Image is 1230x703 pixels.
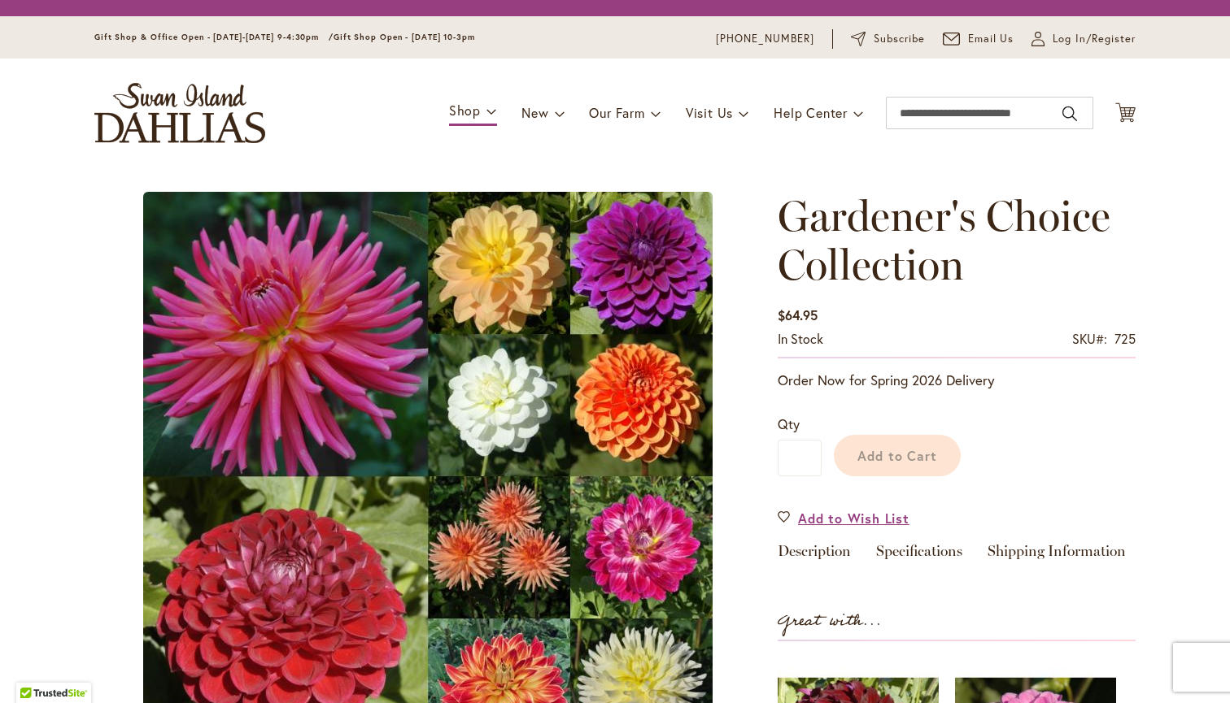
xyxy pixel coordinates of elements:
div: Availability [778,330,823,349]
p: Order Now for Spring 2026 Delivery [778,371,1136,390]
div: 725 [1114,330,1136,349]
strong: Great with... [778,608,882,635]
span: Add to Wish List [798,509,909,527]
span: Email Us [968,31,1014,47]
strong: SKU [1072,330,1107,347]
div: Detailed Product Info [778,544,1136,567]
a: Log In/Register [1032,31,1136,47]
span: $64.95 [778,306,818,323]
a: Shipping Information [988,544,1126,567]
span: Visit Us [686,104,733,121]
span: Our Farm [589,104,644,121]
span: New [521,104,548,121]
a: store logo [94,83,265,143]
a: [PHONE_NUMBER] [716,31,814,47]
span: Gift Shop Open - [DATE] 10-3pm [334,32,475,42]
a: Specifications [876,544,962,567]
span: Gardener's Choice Collection [778,190,1110,290]
span: Subscribe [874,31,925,47]
span: Qty [778,415,800,432]
span: Help Center [774,104,848,121]
a: Subscribe [851,31,925,47]
span: Gift Shop & Office Open - [DATE]-[DATE] 9-4:30pm / [94,32,334,42]
a: Description [778,544,851,567]
button: Search [1062,101,1077,127]
a: Add to Wish List [778,509,909,527]
span: Shop [449,102,481,119]
span: Log In/Register [1053,31,1136,47]
a: Email Us [943,31,1014,47]
span: In stock [778,330,823,347]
